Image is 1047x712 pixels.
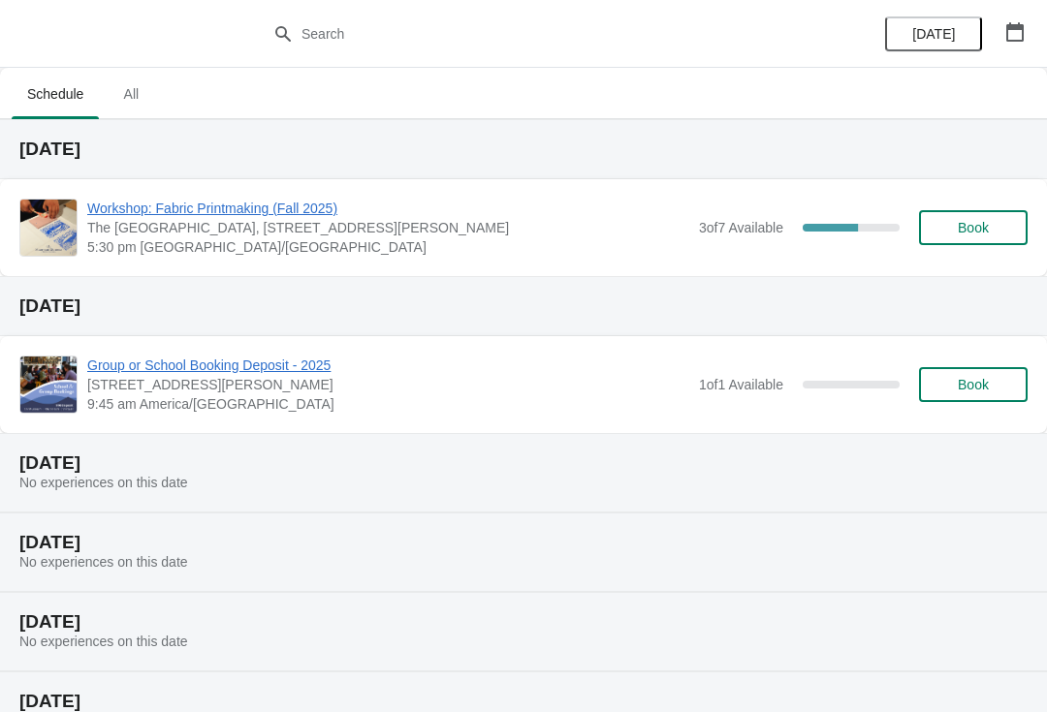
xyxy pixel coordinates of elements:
[87,218,689,237] span: The [GEOGRAPHIC_DATA], [STREET_ADDRESS][PERSON_NAME]
[19,139,1028,159] h2: [DATE]
[912,26,955,42] span: [DATE]
[19,453,1028,473] h2: [DATE]
[19,296,1028,316] h2: [DATE]
[20,200,77,256] img: Workshop: Fabric Printmaking (Fall 2025) | The Maritime Museum of British Columbia, 744 Douglas S...
[87,394,689,414] span: 9:45 am America/[GEOGRAPHIC_DATA]
[12,77,99,111] span: Schedule
[19,692,1028,711] h2: [DATE]
[20,356,77,413] img: Group or School Booking Deposit - 2025 | 744 Douglas Street, Victoria, BC, Canada | 9:45 am Ameri...
[699,377,783,392] span: 1 of 1 Available
[958,377,989,392] span: Book
[19,554,188,570] span: No experiences on this date
[919,367,1028,402] button: Book
[19,612,1028,632] h2: [DATE]
[87,375,689,394] span: [STREET_ADDRESS][PERSON_NAME]
[885,16,982,51] button: [DATE]
[699,220,783,235] span: 3 of 7 Available
[19,475,188,490] span: No experiences on this date
[107,77,155,111] span: All
[87,356,689,375] span: Group or School Booking Deposit - 2025
[919,210,1028,245] button: Book
[87,237,689,257] span: 5:30 pm [GEOGRAPHIC_DATA]/[GEOGRAPHIC_DATA]
[19,634,188,649] span: No experiences on this date
[958,220,989,235] span: Book
[19,533,1028,552] h2: [DATE]
[301,16,785,51] input: Search
[87,199,689,218] span: Workshop: Fabric Printmaking (Fall 2025)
